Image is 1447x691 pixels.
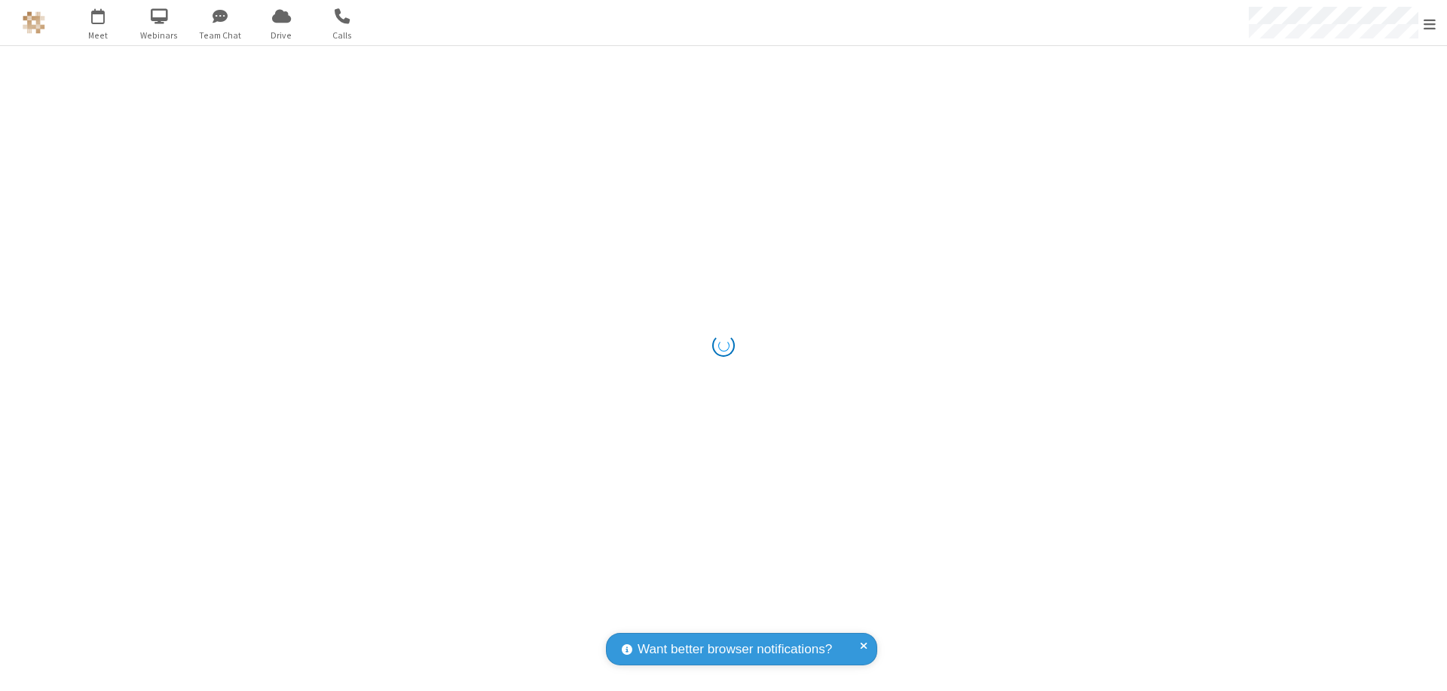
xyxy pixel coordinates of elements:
[638,640,832,659] span: Want better browser notifications?
[192,29,249,42] span: Team Chat
[131,29,188,42] span: Webinars
[314,29,371,42] span: Calls
[23,11,45,34] img: QA Selenium DO NOT DELETE OR CHANGE
[70,29,127,42] span: Meet
[253,29,310,42] span: Drive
